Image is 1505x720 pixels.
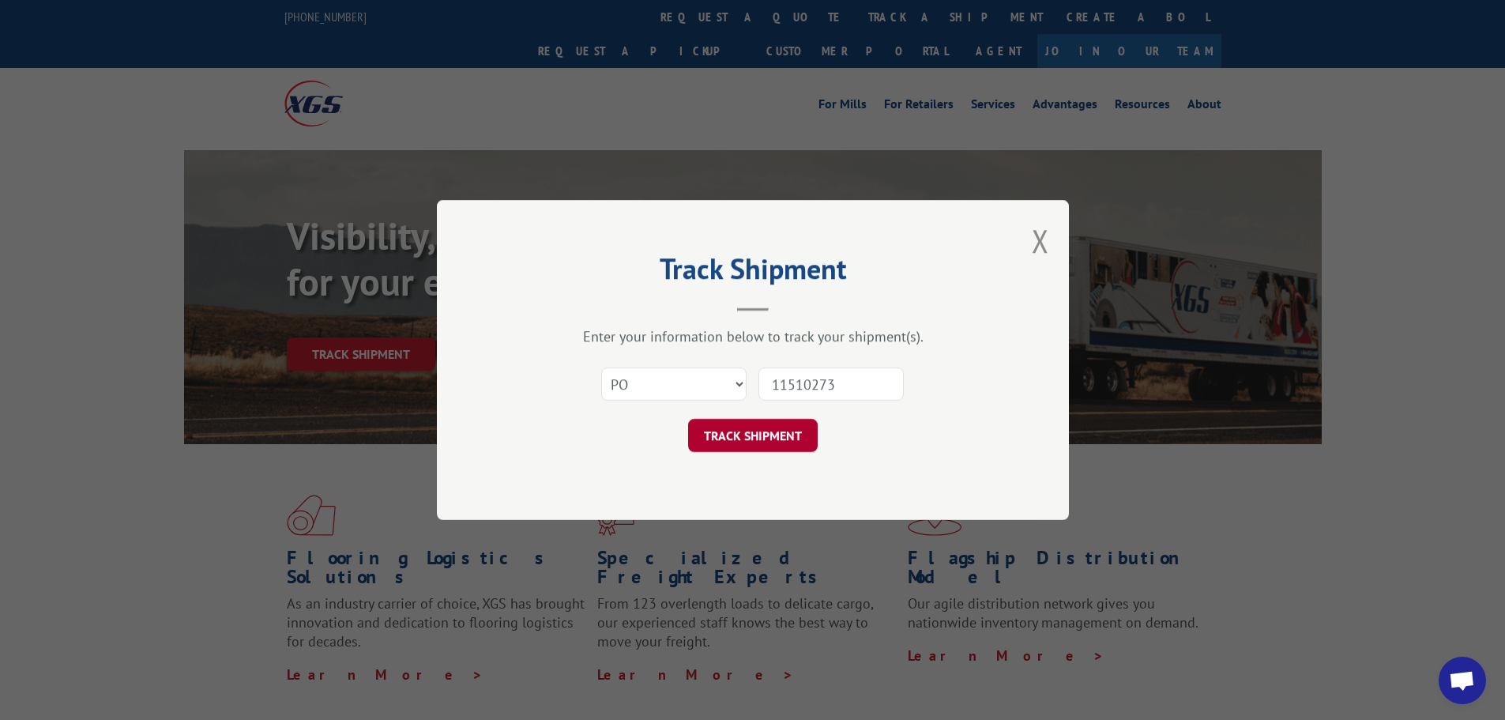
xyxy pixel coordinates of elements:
div: Enter your information below to track your shipment(s). [516,327,990,345]
a: Open chat [1439,657,1486,704]
h2: Track Shipment [516,258,990,288]
button: TRACK SHIPMENT [688,419,818,452]
input: Number(s) [758,368,904,401]
button: Close modal [1032,220,1049,262]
